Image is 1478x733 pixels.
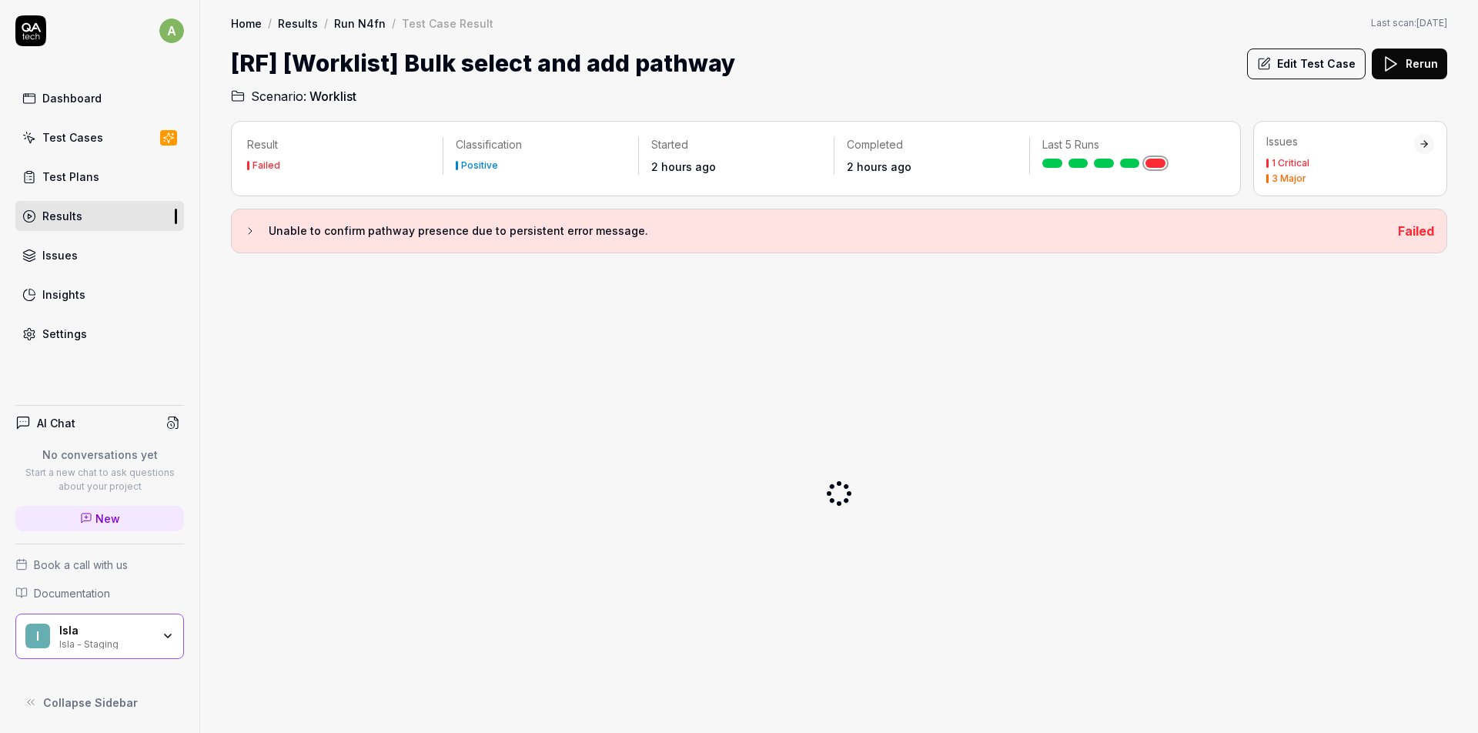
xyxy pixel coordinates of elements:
a: Book a call with us [15,557,184,573]
span: Documentation [34,585,110,601]
a: Documentation [15,585,184,601]
a: Issues [15,240,184,270]
p: Completed [847,137,1017,152]
a: Settings [15,319,184,349]
p: Started [651,137,821,152]
time: 2 hours ago [651,160,716,173]
a: Scenario:Worklist [231,87,356,105]
div: 1 Critical [1272,159,1309,168]
time: [DATE] [1416,17,1447,28]
h3: Unable to confirm pathway presence due to persistent error message. [269,222,1386,240]
div: / [268,15,272,31]
span: Worklist [309,87,356,105]
p: No conversations yet [15,447,184,463]
a: Test Cases [15,122,184,152]
p: Last 5 Runs [1042,137,1212,152]
div: Issues [1266,134,1414,149]
div: Results [42,208,82,224]
div: Test Case Result [402,15,493,31]
div: / [324,15,328,31]
span: Scenario: [248,87,306,105]
span: New [95,510,120,527]
a: Home [231,15,262,31]
h4: AI Chat [37,415,75,431]
span: Collapse Sidebar [43,695,138,711]
a: Insights [15,279,184,310]
div: Isla [59,624,152,638]
p: Classification [456,137,626,152]
button: Rerun [1372,49,1447,79]
time: 2 hours ago [847,160,911,173]
button: Collapse Sidebar [15,687,184,718]
a: New [15,506,184,531]
span: Last scan: [1371,16,1447,30]
div: Issues [42,247,78,263]
p: Start a new chat to ask questions about your project [15,466,184,494]
span: a [159,18,184,43]
a: Results [278,15,318,31]
div: Settings [42,326,87,342]
p: Result [247,137,430,152]
button: a [159,15,184,46]
div: Positive [461,161,498,170]
a: Dashboard [15,83,184,113]
span: Book a call with us [34,557,128,573]
div: / [392,15,396,31]
h1: [RF] [Worklist] Bulk select and add pathway [231,46,736,81]
div: Dashboard [42,90,102,106]
button: Unable to confirm pathway presence due to persistent error message. [244,222,1386,240]
button: Last scan:[DATE] [1371,16,1447,30]
div: 3 Major [1272,174,1306,183]
span: I [25,624,50,648]
a: Test Plans [15,162,184,192]
div: Isla - Staging [59,637,152,649]
div: Test Cases [42,129,103,146]
button: IIslaIsla - Staging [15,614,184,660]
a: Run N4fn [334,15,386,31]
div: Insights [42,286,85,303]
div: Failed [252,161,280,170]
a: Results [15,201,184,231]
div: Test Plans [42,169,99,185]
button: Edit Test Case [1247,49,1366,79]
span: Failed [1398,223,1434,239]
